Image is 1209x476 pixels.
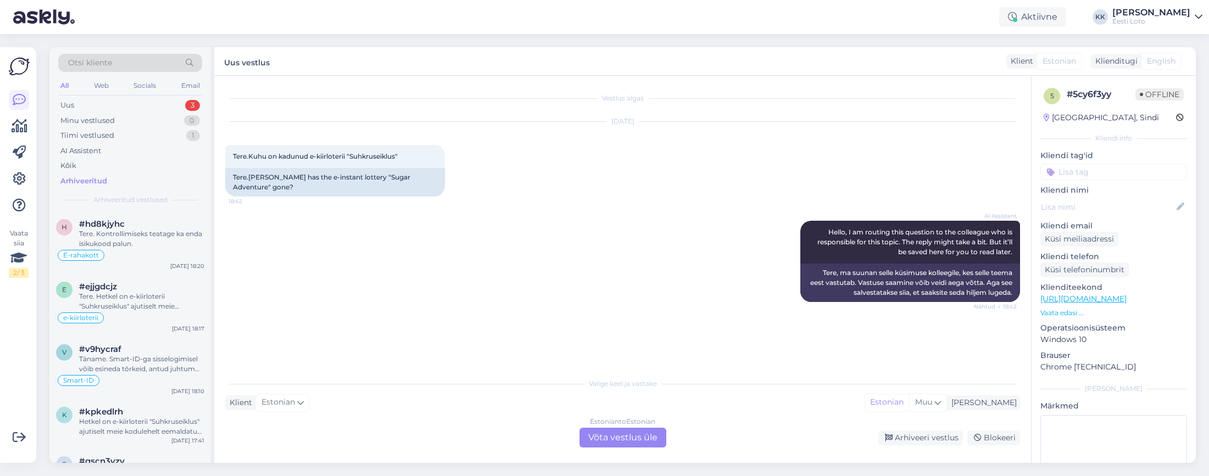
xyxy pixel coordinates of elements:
span: Estonian [1043,55,1076,67]
div: Klient [1006,55,1033,67]
p: Kliendi nimi [1040,184,1187,196]
div: Email [179,79,202,93]
span: Hello, I am routing this question to the colleague who is responsible for this topic. The reply m... [817,228,1014,256]
div: [PERSON_NAME] [1040,384,1187,394]
span: Offline [1135,88,1184,100]
div: [DATE] [225,116,1020,126]
div: Küsi meiliaadressi [1040,232,1118,247]
div: Uus [60,100,74,111]
div: Tere. Hetkel on e-kiirloterii "Suhkruseiklus" ajutiselt meie kodulehelt eemaldatud. Loodetavasti ... [79,292,204,311]
span: v [62,348,66,356]
div: Tere. Kontrollimiseks teatage ka enda isikukood palun. [79,229,204,249]
p: Kliendi telefon [1040,251,1187,262]
span: AI Assistent [976,212,1017,220]
div: Klient [225,397,252,408]
span: q [62,460,67,468]
p: Kliendi tag'id [1040,150,1187,161]
div: Vaata siia [9,228,29,278]
div: 0 [184,115,200,126]
div: Küsi telefoninumbrit [1040,262,1129,277]
span: #hd8kjyhc [79,219,125,229]
div: Socials [131,79,158,93]
div: AI Assistent [60,145,101,156]
div: All [58,79,71,93]
div: Tere, ma suunan selle küsimuse kolleegile, kes selle teema eest vastutab. Vastuse saamine võib ve... [800,264,1020,302]
div: 2 / 3 [9,268,29,278]
span: k [62,411,67,419]
div: Vestlus algas [225,93,1020,103]
div: Estonian [865,394,909,411]
div: Estonian to Estonian [590,417,655,427]
span: #v9hycraf [79,344,121,354]
div: [DATE] 18:10 [171,387,204,395]
p: Märkmed [1040,400,1187,412]
input: Lisa tag [1040,164,1187,180]
div: Klienditugi [1091,55,1138,67]
div: 1 [186,130,200,141]
p: Klienditeekond [1040,282,1187,293]
div: [PERSON_NAME] [947,397,1017,408]
div: Kõik [60,160,76,171]
div: [DATE] 18:17 [172,324,204,333]
p: Brauser [1040,350,1187,361]
div: Täname. Smart-ID-ga sisselogimisel võib esineda tõrkeid, antud juhtum on juba meie IT-osakonnale ... [79,354,204,374]
span: English [1147,55,1175,67]
span: h [62,223,67,231]
div: [PERSON_NAME] [1112,8,1190,17]
div: Võta vestlus üle [580,428,666,447]
p: Kliendi email [1040,220,1187,232]
span: E-rahakott [63,252,99,259]
div: Blokeeri [967,430,1020,445]
div: Eesti Loto [1112,17,1190,26]
a: [PERSON_NAME]Eesti Loto [1112,8,1202,26]
div: [DATE] 17:41 [171,436,204,445]
span: 18:42 [229,197,270,205]
div: Arhiveeri vestlus [878,430,963,445]
div: # 5cy6f3yy [1067,88,1135,101]
span: Tere.Kuhu on kadunud e-kiirloterii "Suhkruseiklus" [233,152,398,160]
div: Aktiivne [999,7,1066,27]
p: Operatsioonisüsteem [1040,322,1187,334]
span: Arhiveeritud vestlused [93,195,168,205]
div: Kliendi info [1040,133,1187,143]
span: Smart-ID [63,377,94,384]
div: Arhiveeritud [60,176,107,187]
div: [GEOGRAPHIC_DATA], Sindi [1044,112,1159,124]
div: 3 [185,100,200,111]
div: Tiimi vestlused [60,130,114,141]
div: Minu vestlused [60,115,115,126]
p: Vaata edasi ... [1040,308,1187,318]
span: #qscn3vzy [79,456,125,466]
div: Valige keel ja vastake [225,379,1020,389]
span: e [62,285,66,294]
div: Hetkel on e-kiirloterii "Suhkruseiklus" ajutiselt meie kodulehelt eemaldatud. Loodetavasti saab p... [79,417,204,436]
p: Windows 10 [1040,334,1187,345]
input: Lisa nimi [1041,201,1174,213]
span: #ejjgdcjz [79,282,117,292]
span: #kpkedlrh [79,407,123,417]
span: Nähtud ✓ 18:42 [974,303,1017,311]
span: Estonian [261,396,295,408]
p: Chrome [TECHNICAL_ID] [1040,361,1187,373]
div: KK [1093,9,1108,25]
span: 5 [1050,92,1054,100]
label: Uus vestlus [224,54,270,69]
span: Otsi kliente [68,57,112,69]
a: [URL][DOMAIN_NAME] [1040,294,1127,304]
span: e-kiirloterii [63,315,98,321]
span: Muu [915,397,932,407]
div: [DATE] 18:20 [170,262,204,270]
div: Web [92,79,111,93]
img: Askly Logo [9,56,30,77]
div: Tere.[PERSON_NAME] has the e-instant lottery "Sugar Adventure" gone? [225,168,445,197]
